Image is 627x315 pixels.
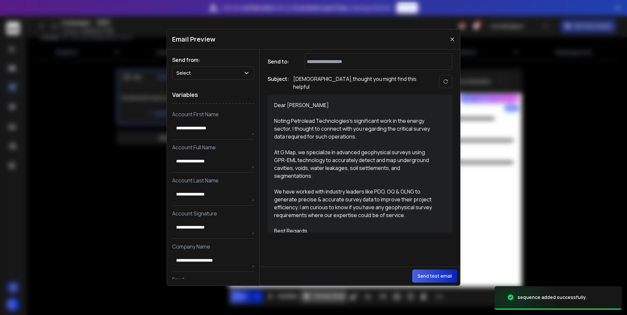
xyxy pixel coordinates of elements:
p: Account Full Name [172,143,254,151]
h1: Send to: [268,58,294,65]
div: Best Regards, [274,227,438,235]
div: We have worked with industry leaders like PDO, OQ & OLNG to generate precise & accurate survey da... [274,188,438,219]
p: Email [172,276,254,284]
h1: Email Preview [172,35,215,44]
p: Account First Name [172,110,254,118]
div: sequence added successfully. [517,294,587,301]
div: At G Map, we specialize in advanced geophysical surveys using GPR-EML technology to accurately de... [274,148,438,180]
h1: Subject: [268,75,289,91]
div: Dear [PERSON_NAME] [274,101,438,109]
p: [DEMOGRAPHIC_DATA],thought you might find this helpful [293,75,424,91]
p: Account Signature [172,210,254,217]
p: Account Last Name [172,176,254,184]
button: Send test email [412,269,457,283]
h1: Variables [172,86,254,104]
p: Select [176,70,193,76]
div: Noting Petrolead Technologies's significant work in the energy sector, I thought to connect with ... [274,117,438,140]
p: Company Name [172,243,254,250]
h1: Send from: [172,56,254,64]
